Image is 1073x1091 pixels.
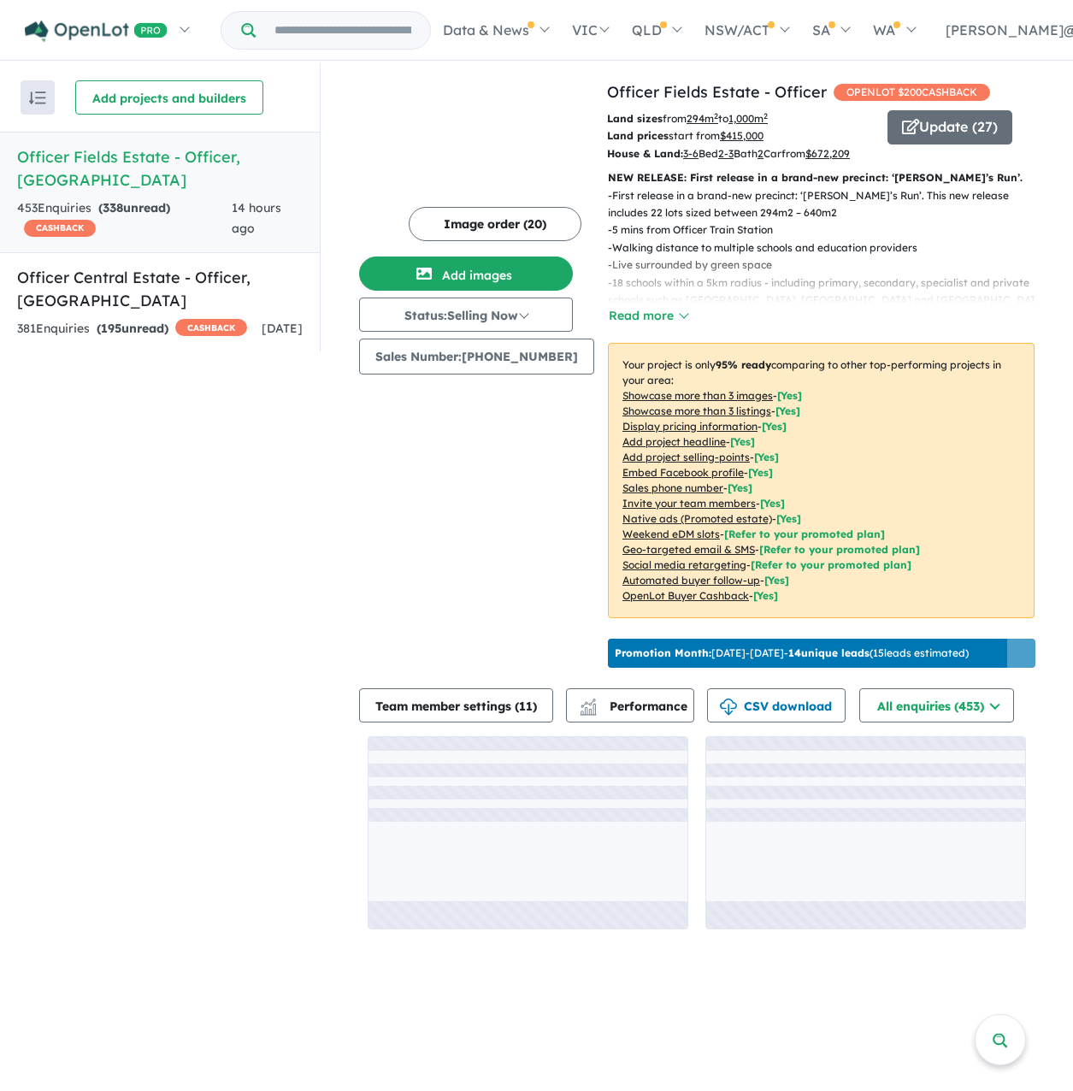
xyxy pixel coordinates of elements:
p: - Live surrounded by green space [608,257,1048,274]
u: Embed Facebook profile [622,466,744,479]
img: download icon [720,699,737,716]
span: [Yes] [776,512,801,525]
span: [Refer to your promoted plan] [751,558,911,571]
u: 1,000 m [728,112,768,125]
button: Read more [608,306,688,326]
u: Geo-targeted email & SMS [622,543,755,556]
b: Promotion Month: [615,646,711,659]
button: All enquiries (453) [859,688,1014,722]
b: Land prices [607,129,669,142]
u: Add project headline [622,435,726,448]
p: - 5 mins from Officer Train Station [608,221,1048,239]
p: Bed Bath Car from [607,145,875,162]
u: Automated buyer follow-up [622,574,760,587]
span: [ Yes ] [754,451,779,463]
u: 3-6 [683,147,699,160]
b: 95 % ready [716,358,771,371]
a: Officer Fields Estate - Officer [607,82,827,102]
button: Image order (20) [409,207,581,241]
strong: ( unread) [98,200,170,215]
span: 14 hours ago [232,200,281,236]
img: Openlot PRO Logo White [25,21,168,42]
h5: Officer Fields Estate - Officer , [GEOGRAPHIC_DATA] [17,145,303,192]
u: Sales phone number [622,481,723,494]
u: Native ads (Promoted estate) [622,512,772,525]
img: bar-chart.svg [580,704,597,715]
span: [ Yes ] [760,497,785,510]
span: [Refer to your promoted plan] [724,528,885,540]
sup: 2 [763,111,768,121]
span: [Yes] [764,574,789,587]
sup: 2 [714,111,718,121]
p: start from [607,127,875,144]
span: CASHBACK [24,220,96,237]
u: Weekend eDM slots [622,528,720,540]
u: Showcase more than 3 listings [622,404,771,417]
strong: ( unread) [97,321,168,336]
span: [ Yes ] [728,481,752,494]
span: [ Yes ] [730,435,755,448]
span: [ Yes ] [775,404,800,417]
span: [Refer to your promoted plan] [759,543,920,556]
button: Status:Selling Now [359,298,573,332]
input: Try estate name, suburb, builder or developer [259,12,427,49]
b: Land sizes [607,112,663,125]
b: House & Land: [607,147,683,160]
button: Performance [566,688,694,722]
span: OPENLOT $ 200 CASHBACK [834,84,990,101]
u: $ 415,000 [720,129,763,142]
button: Team member settings (11) [359,688,553,722]
p: [DATE] - [DATE] - ( 15 leads estimated) [615,646,969,661]
u: OpenLot Buyer Cashback [622,589,749,602]
span: Performance [582,699,687,714]
u: Display pricing information [622,420,758,433]
u: 294 m [687,112,718,125]
span: [ Yes ] [748,466,773,479]
u: Invite your team members [622,497,756,510]
button: Update (27) [887,110,1012,144]
u: $ 672,209 [805,147,850,160]
p: - First release in a brand-new precinct: ‘[PERSON_NAME]’s Run’. This new release includes 22 lots... [608,187,1048,222]
u: 2 [758,147,763,160]
span: CASHBACK [175,319,247,336]
u: Showcase more than 3 images [622,389,773,402]
span: 11 [519,699,533,714]
button: Add images [359,257,573,291]
span: [Yes] [753,589,778,602]
span: 195 [101,321,121,336]
p: Your project is only comparing to other top-performing projects in your area: - - - - - - - - - -... [608,343,1035,618]
img: sort.svg [29,91,46,104]
span: [ Yes ] [777,389,802,402]
div: 453 Enquir ies [17,198,232,239]
p: NEW RELEASE: First release in a brand-new precinct: ‘[PERSON_NAME]’s Run’. [608,169,1035,186]
b: 14 unique leads [788,646,870,659]
u: Social media retargeting [622,558,746,571]
button: Add projects and builders [75,80,263,115]
div: 381 Enquir ies [17,319,247,339]
button: CSV download [707,688,846,722]
button: Sales Number:[PHONE_NUMBER] [359,339,594,374]
u: Add project selling-points [622,451,750,463]
span: [ Yes ] [762,420,787,433]
h5: Officer Central Estate - Officer , [GEOGRAPHIC_DATA] [17,266,303,312]
span: [DATE] [262,321,303,336]
p: - Walking distance to multiple schools and education providers [608,239,1048,257]
span: to [718,112,768,125]
img: line-chart.svg [581,699,596,708]
u: 2-3 [718,147,734,160]
span: 338 [103,200,123,215]
p: from [607,110,875,127]
p: - 18 schools within a 5km radius - including primary, secondary, specialist and private schools s... [608,274,1048,310]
